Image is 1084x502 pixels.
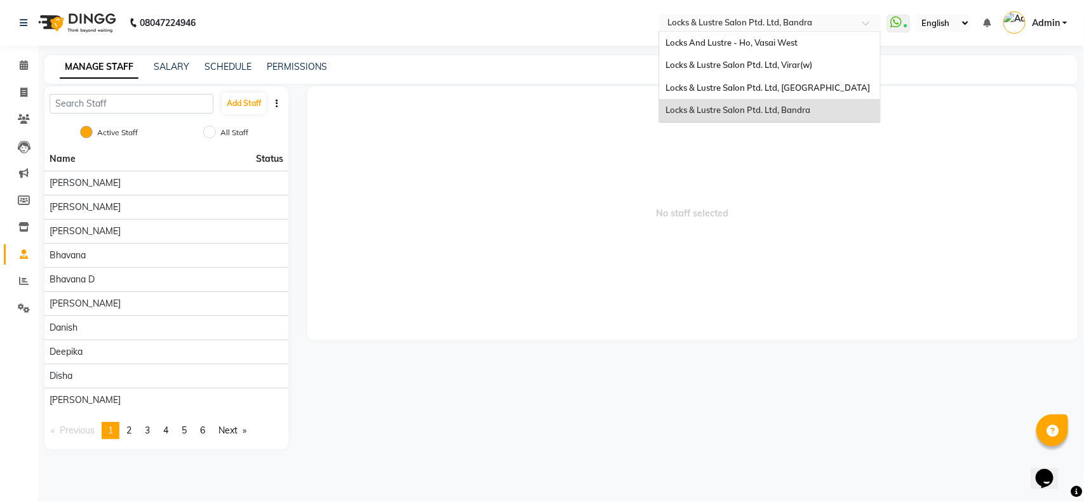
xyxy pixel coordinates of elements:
a: SALARY [154,61,189,72]
span: Bhavana D [50,273,95,286]
span: [PERSON_NAME] [50,225,121,238]
input: Search Staff [50,94,213,114]
span: [PERSON_NAME] [50,201,121,214]
span: 5 [182,425,187,436]
nav: Pagination [44,422,288,439]
span: Admin [1032,17,1060,30]
b: 08047224946 [140,5,196,41]
span: danish [50,321,77,334]
span: Locks And Lustre - Ho, Vasai West [666,37,798,48]
span: Previous [60,425,95,436]
img: Admin [1003,11,1026,34]
button: Add Staff [222,93,266,114]
span: Status [256,152,283,166]
span: 4 [163,425,168,436]
a: PERMISSIONS [267,61,327,72]
img: logo [32,5,119,41]
span: 2 [126,425,131,436]
span: bhavana [50,249,86,262]
ng-dropdown-panel: Options list [659,31,881,122]
a: MANAGE STAFF [60,56,138,79]
span: [PERSON_NAME] [50,176,121,190]
iframe: chat widget [1031,451,1071,489]
span: 3 [145,425,150,436]
span: [PERSON_NAME] [50,297,121,310]
label: Active Staff [97,127,138,138]
span: disha [50,369,72,383]
span: 6 [200,425,205,436]
span: No staff selected [307,86,1078,340]
span: [PERSON_NAME] [50,393,121,407]
label: All Staff [220,127,248,138]
a: Next [212,422,253,439]
span: Locks & Lustre Salon Ptd. Ltd, Virar(w) [666,60,812,70]
span: Locks & Lustre Salon Ptd. Ltd, Bandra [666,105,810,115]
span: Deepika [50,345,83,359]
span: Locks & Lustre Salon Ptd. Ltd, [GEOGRAPHIC_DATA] [666,83,870,93]
a: SCHEDULE [204,61,251,72]
span: Name [50,153,76,164]
span: 1 [108,425,113,436]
